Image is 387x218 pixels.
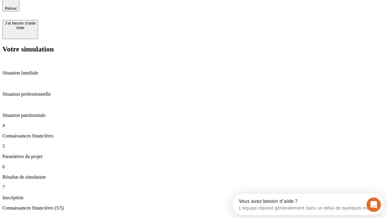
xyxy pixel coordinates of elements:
p: Situation professionnelle [2,91,385,97]
p: Situation patrimoniale [2,113,385,118]
button: J’ai besoin d'aideAide [2,20,38,39]
iframe: Intercom live chat discovery launcher [233,194,384,215]
p: 7 [2,185,385,190]
p: 6 [2,164,385,170]
p: 4 [2,123,385,128]
iframe: Intercom live chat [366,197,381,212]
div: J’ai besoin d'aide [5,21,36,25]
span: Retour [5,6,17,11]
p: Connaissances financières (5/5) [2,205,385,211]
div: Ouvrir le Messenger Intercom [2,2,167,19]
div: Aide [5,25,36,30]
p: Résultat de simulation [2,174,385,180]
p: Paramètres du projet [2,154,385,159]
p: Connaissances financières [2,133,385,139]
p: Situation familiale [2,70,385,76]
div: L’équipe répond généralement dans un délai de quelques minutes. [6,10,149,16]
div: Vous avez besoin d’aide ? [6,5,149,10]
p: Inscription [2,195,385,200]
p: 5 [2,144,385,149]
h2: Votre simulation [2,45,385,53]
